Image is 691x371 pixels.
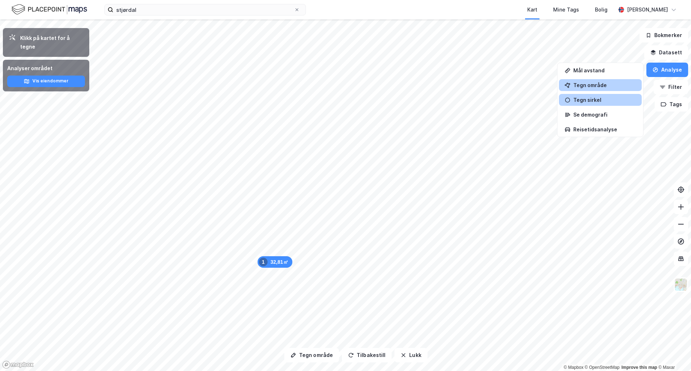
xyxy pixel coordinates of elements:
button: Lukk [394,348,427,362]
div: 1 [259,258,267,266]
div: Klikk på kartet for å tegne [20,34,83,51]
button: Tegn område [284,348,339,362]
div: Tegn sirkel [573,97,636,103]
button: Bokmerker [640,28,688,42]
input: Søk på adresse, matrikkel, gårdeiere, leietakere eller personer [113,4,294,15]
button: Tags [655,97,688,112]
div: Mine Tags [553,5,579,14]
button: Analyse [646,63,688,77]
a: Improve this map [622,365,657,370]
div: Mål avstand [573,67,636,73]
a: OpenStreetMap [585,365,620,370]
img: Z [674,278,688,291]
div: Analyser området [7,64,85,73]
div: Kontrollprogram for chat [655,336,691,371]
div: Reisetidsanalyse [573,126,636,132]
div: Bolig [595,5,608,14]
button: Datasett [644,45,688,60]
div: Tegn område [573,82,636,88]
button: Filter [654,80,688,94]
button: Vis eiendommer [7,76,85,87]
div: Se demografi [573,112,636,118]
iframe: Chat Widget [655,336,691,371]
img: logo.f888ab2527a4732fd821a326f86c7f29.svg [12,3,87,16]
div: [PERSON_NAME] [627,5,668,14]
div: Kart [527,5,537,14]
a: Mapbox homepage [2,361,34,369]
button: Tilbakestill [342,348,392,362]
div: Map marker [257,256,292,268]
a: Mapbox [564,365,583,370]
